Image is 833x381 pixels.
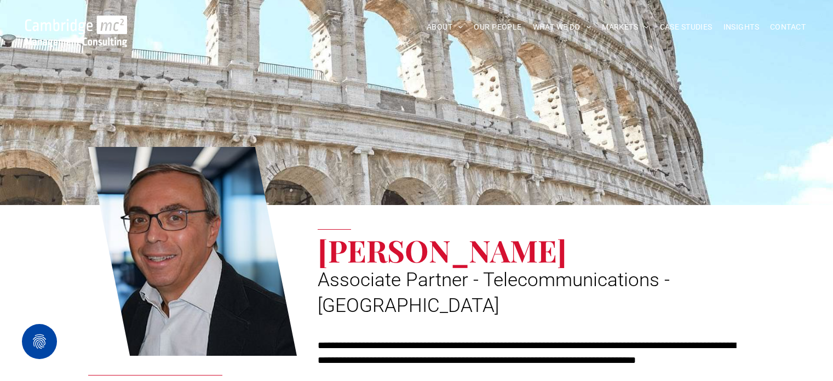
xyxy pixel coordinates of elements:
[596,19,654,36] a: MARKETS
[25,15,127,47] img: Go to Homepage
[25,17,127,29] a: Your Business Transformed | Cambridge Management Consulting
[318,269,670,317] span: Associate Partner - Telecommunications - [GEOGRAPHIC_DATA]
[718,19,765,36] a: INSIGHTS
[88,145,297,358] a: Alessandro Forcina | Cambridge Management Consulting
[421,19,469,36] a: ABOUT
[468,19,527,36] a: OUR PEOPLE
[318,230,567,270] span: [PERSON_NAME]
[527,19,597,36] a: WHAT WE DO
[654,19,718,36] a: CASE STUDIES
[765,19,811,36] a: CONTACT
